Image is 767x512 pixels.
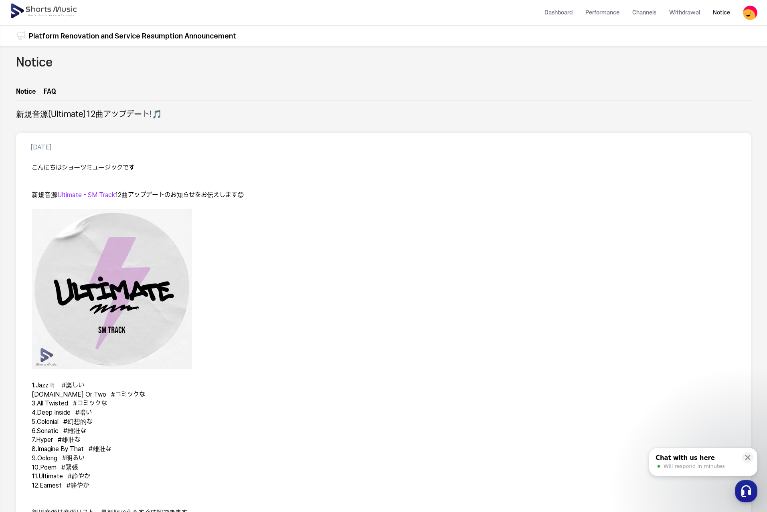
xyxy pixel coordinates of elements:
p: 12曲アップデートのお知らせをお伝えします [32,191,735,200]
span: Ultimate - SM Track [57,191,115,199]
a: Notice [706,2,737,23]
a: Dashboard [538,2,579,23]
h2: 新規音源(Ultimate)12曲アップデート!🎵 [16,109,162,120]
span: 7.Hyper #雄壯な [32,436,81,443]
span: 1.Jazz It #楽しい [32,381,84,389]
a: Platform Renovation and Service Resumption Announcement [29,30,236,41]
h2: Notice [16,54,53,72]
span: 11.Ultimate #静やか [32,472,90,480]
a: Performance [579,2,626,23]
span: 😊 [237,191,244,199]
a: FAQ [44,87,56,101]
img: 240710112858_22785262dc4619860ba2633e62234c1f0a19af591b562d02598b9860c04fa6d6.webp [32,209,192,369]
a: Notice [16,87,36,101]
span: 10.Poem #緊張 [32,464,78,471]
img: 사용자 이미지 [743,6,757,20]
span: 8.Imagine By That #雄壯な [32,445,111,453]
a: Channels [626,2,663,23]
span: 9.Oolong #明るい [32,454,85,462]
span: 4.Deep Inside #暗い [32,409,92,416]
p: [DATE] [30,143,52,152]
span: 6.Sonatic #雄壯な [32,427,86,435]
a: Withdrawal [663,2,706,23]
span: 3.All Twisted #コミックな [32,399,107,407]
span: [DOMAIN_NAME] Or Two #コミックな [32,391,145,398]
span: 12.Earnest #静やか [32,482,89,489]
img: 알림 아이콘 [16,31,26,40]
span: 5.Colonial #幻想的な [32,418,93,425]
span: 新規音源 [32,191,57,199]
span: こんにちはショーツミュージックです [32,164,135,171]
